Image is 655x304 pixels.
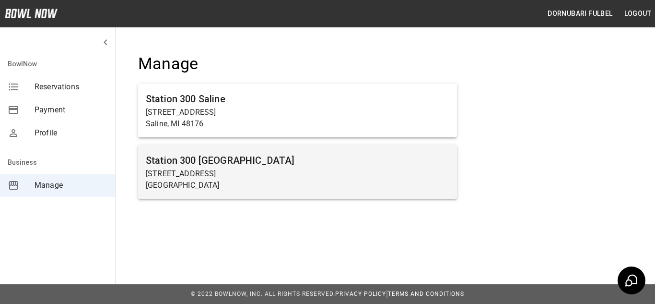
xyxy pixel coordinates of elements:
[35,127,107,139] span: Profile
[5,9,58,18] img: logo
[138,54,457,74] h4: Manage
[146,153,449,168] h6: Station 300 [GEOGRAPHIC_DATA]
[544,5,616,23] button: Dornubari Fulbel
[35,104,107,116] span: Payment
[146,118,449,130] p: Saline, MI 48176
[388,291,464,297] a: Terms and Conditions
[620,5,655,23] button: Logout
[335,291,386,297] a: Privacy Policy
[146,168,449,180] p: [STREET_ADDRESS]
[35,180,107,191] span: Manage
[146,180,449,191] p: [GEOGRAPHIC_DATA]
[146,91,449,107] h6: Station 300 Saline
[191,291,335,297] span: © 2022 BowlNow, Inc. All Rights Reserved.
[35,81,107,93] span: Reservations
[146,107,449,118] p: [STREET_ADDRESS]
